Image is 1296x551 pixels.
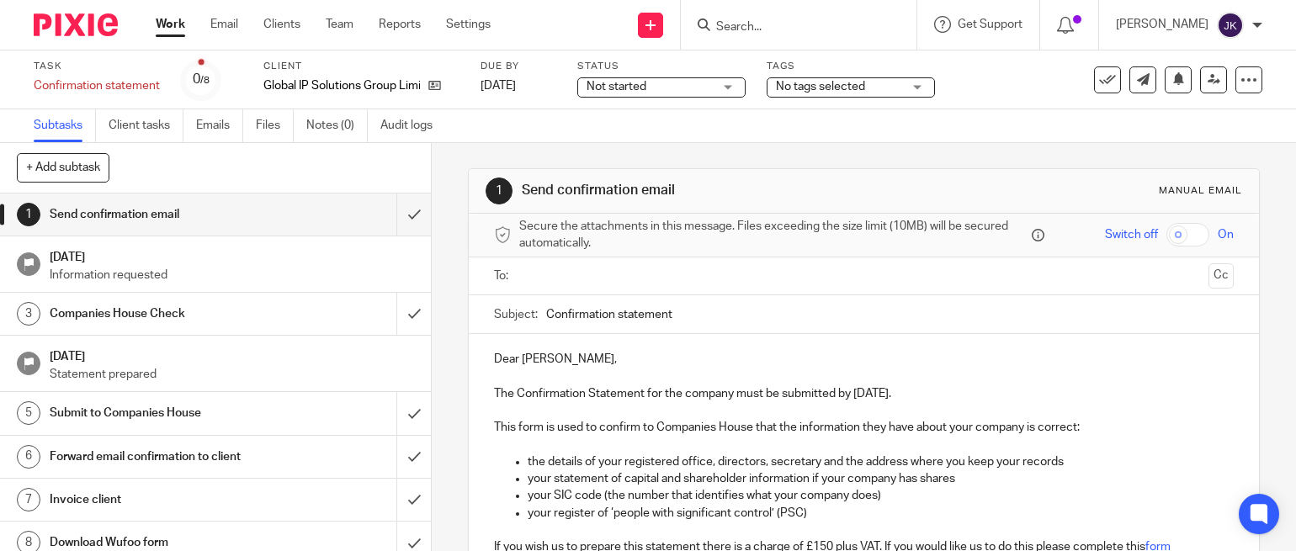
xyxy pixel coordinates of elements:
label: Status [577,60,746,73]
div: Confirmation statement [34,77,160,94]
p: Statement prepared [50,366,415,383]
span: Switch off [1105,226,1158,243]
h1: Forward email confirmation to client [50,444,270,469]
p: Information requested [50,267,415,283]
p: [PERSON_NAME] [1116,16,1208,33]
a: Reports [379,16,421,33]
span: [DATE] [481,80,516,92]
a: Files [256,109,294,142]
p: This form is used to confirm to Companies House that the information they have about your company... [494,419,1234,436]
a: Notes (0) [306,109,368,142]
p: your SIC code (the number that identifies what your company does) [528,487,1234,504]
label: Due by [481,60,556,73]
button: + Add subtask [17,153,109,182]
h1: [DATE] [50,344,415,365]
h1: Send confirmation email [522,182,900,199]
p: your statement of capital and shareholder information if your company has shares [528,470,1234,487]
div: 7 [17,488,40,511]
div: 1 [486,177,513,204]
img: svg%3E [1217,12,1244,39]
span: Not started [587,81,646,93]
h1: Send confirmation email [50,202,270,227]
div: 6 [17,445,40,469]
a: Audit logs [380,109,445,142]
label: Client [263,60,459,73]
img: Pixie [34,13,118,36]
a: Subtasks [34,109,96,142]
div: Manual email [1159,184,1242,198]
a: Email [210,16,238,33]
span: Get Support [958,19,1022,30]
label: Subject: [494,306,538,323]
a: Client tasks [109,109,183,142]
p: your register of ‘people with significant control’ (PSC) [528,505,1234,522]
h1: Invoice client [50,487,270,512]
div: 1 [17,203,40,226]
div: 5 [17,401,40,425]
input: Search [714,20,866,35]
h1: Submit to Companies House [50,400,270,426]
h1: Companies House Check [50,301,270,326]
label: Tags [767,60,935,73]
label: Task [34,60,160,73]
span: Secure the attachments in this message. Files exceeding the size limit (10MB) will be secured aut... [519,218,1028,252]
p: Dear [PERSON_NAME], [494,351,1234,368]
span: No tags selected [776,81,865,93]
a: Emails [196,109,243,142]
a: Clients [263,16,300,33]
button: Cc [1208,263,1234,289]
a: Settings [446,16,491,33]
a: Work [156,16,185,33]
small: /8 [200,76,210,85]
div: 0 [193,70,210,89]
p: the details of your registered office, directors, secretary and the address where you keep your r... [528,453,1234,470]
label: To: [494,268,513,284]
p: Global IP Solutions Group Limited [263,77,420,94]
a: Team [326,16,353,33]
div: 3 [17,302,40,326]
p: The Confirmation Statement for the company must be submitted by [DATE]. [494,385,1234,402]
span: On [1218,226,1234,243]
h1: [DATE] [50,245,415,266]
